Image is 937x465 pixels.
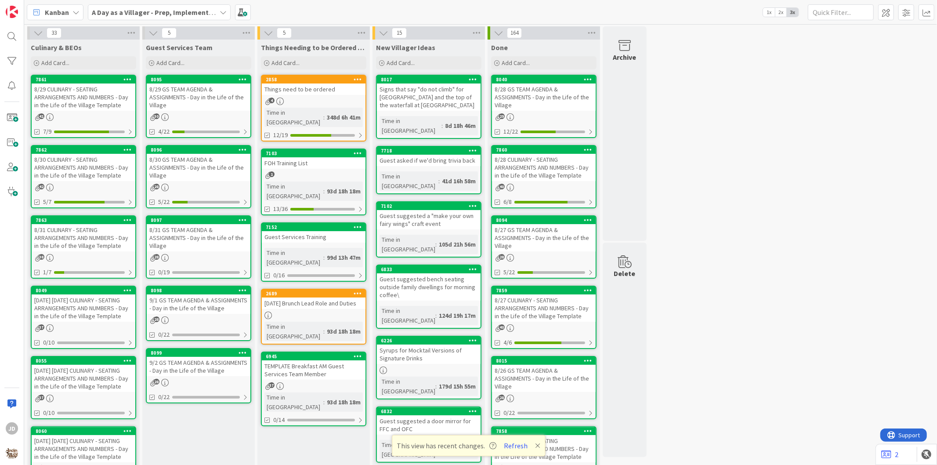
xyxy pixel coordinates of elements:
[492,294,596,322] div: 8/27 CULINARY - SEATING ARRANGEMENTS AND NUMBERS - Day in the Life of the Village Template
[262,298,365,309] div: [DATE] Brunch Lead Role and Duties
[499,184,505,189] span: 40
[43,268,51,277] span: 1/7
[32,76,135,84] div: 7861
[380,377,435,396] div: Time in [GEOGRAPHIC_DATA]
[151,76,250,83] div: 8095
[323,186,325,196] span: :
[146,286,251,341] a: 80989/1 GS TEAM AGENDA & ASSIGNMENTS - Day in the Life of the Village0/22
[154,379,159,385] span: 28
[271,59,300,67] span: Add Card...
[154,254,159,260] span: 28
[147,349,250,376] div: 80999/2 GS TEAM AGENDA & ASSIGNMENTS - Day in the Life of the Village
[492,224,596,251] div: 8/27 GS TEAM AGENDA & ASSIGNMENTS - Day in the Life of the Village
[147,216,250,224] div: 8097
[381,338,481,344] div: 6226
[503,268,515,277] span: 5/22
[154,113,159,119] span: 30
[262,223,365,231] div: 7152
[492,146,596,181] div: 78608/28 CULINARY - SEATING ARRANGEMENTS AND NUMBERS - Day in the Life of the Village Template
[151,217,250,223] div: 8097
[787,8,799,17] span: 3x
[6,447,18,459] img: avatar
[376,75,481,139] a: 8017Signs that say "do not climb" for [GEOGRAPHIC_DATA] and the top of the waterfall at [GEOGRAPH...
[492,76,596,111] div: 80408/28 GS TEAM AGENDA & ASSIGNMENTS - Day in the Life of the Village
[325,397,363,407] div: 93d 18h 18m
[154,184,159,189] span: 28
[32,224,135,251] div: 8/31 CULINARY - SEATING ARRANGEMENTS AND NUMBERS - Day in the Life of the Village Template
[147,146,250,181] div: 80968/30 GS TEAM AGENDA & ASSIGNMENTS - Day in the Life of the Village
[496,76,596,83] div: 8040
[437,381,478,391] div: 179d 15h 55m
[32,146,135,154] div: 7862
[43,338,54,347] span: 0/10
[32,287,135,294] div: 8049
[262,84,365,95] div: Things need to be ordered
[492,287,596,322] div: 78598/27 CULINARY - SEATING ARRANGEMENTS AND NUMBERS - Day in the Life of the Village Template
[39,254,44,260] span: 38
[36,287,135,294] div: 8049
[31,215,136,279] a: 78638/31 CULINARY - SEATING ARRANGEMENTS AND NUMBERS - Day in the Life of the Village Template1/7
[266,291,365,297] div: 2689
[377,84,481,111] div: Signs that say "do not climb" for [GEOGRAPHIC_DATA] and the top of the waterfall at [GEOGRAPHIC_D...
[269,171,275,177] span: 1
[380,440,435,459] div: Time in [GEOGRAPHIC_DATA]
[377,147,481,166] div: 7718Guest asked if we'd bring trivia back
[266,76,365,83] div: 2858
[32,216,135,251] div: 78638/31 CULINARY - SEATING ARRANGEMENTS AND NUMBERS - Day in the Life of the Village Template
[381,148,481,154] div: 7718
[32,84,135,111] div: 8/29 CULINARY - SEATING ARRANGEMENTS AND NUMBERS - Day in the Life of the Village Template
[262,149,365,157] div: 7103
[147,287,250,314] div: 80989/1 GS TEAM AGENDA & ASSIGNMENTS - Day in the Life of the Village
[264,392,323,412] div: Time in [GEOGRAPHIC_DATA]
[377,337,481,345] div: 6226
[39,184,44,189] span: 42
[496,287,596,294] div: 7859
[147,154,250,181] div: 8/30 GS TEAM AGENDA & ASSIGNMENTS - Day in the Life of the Village
[147,84,250,111] div: 8/29 GS TEAM AGENDA & ASSIGNMENTS - Day in the Life of the Village
[39,395,44,400] span: 37
[147,287,250,294] div: 8098
[503,338,512,347] span: 4/6
[435,240,437,249] span: :
[325,327,363,336] div: 93d 18h 18m
[273,204,288,214] span: 13/36
[262,76,365,84] div: 2858
[323,327,325,336] span: :
[377,210,481,229] div: Guest suggested a "make your own fairy wings" craft event
[441,121,443,131] span: :
[491,286,597,349] a: 78598/27 CULINARY - SEATING ARRANGEMENTS AND NUMBERS - Day in the Life of the Village Template4/6
[261,222,366,282] a: 7152Guest Services TrainingTime in [GEOGRAPHIC_DATA]:99d 13h 47m0/16
[41,59,69,67] span: Add Card...
[376,265,481,329] a: 6833Guest suggested bench seating outside family dwellings for morning coffee\Time in [GEOGRAPHIC...
[491,215,597,279] a: 80948/27 GS TEAM AGENDA & ASSIGNMENTS - Day in the Life of the Village5/22
[501,440,531,451] button: Refresh
[381,203,481,209] div: 7102
[273,131,288,140] span: 12/19
[158,392,170,402] span: 0/22
[491,43,508,52] span: Done
[146,348,251,403] a: 80999/2 GS TEAM AGENDA & ASSIGNMENTS - Day in the Life of the Village0/22
[31,145,136,208] a: 78628/30 CULINARY - SEATING ARRANGEMENTS AND NUMBERS - Day in the Life of the Village Template5/7
[377,202,481,229] div: 7102Guest suggested a "make your own fairy wings" craft event
[147,357,250,376] div: 9/2 GS TEAM AGENDA & ASSIGNMENTS - Day in the Life of the Village
[31,286,136,349] a: 8049[DATE] [DATE] CULINARY - SEATING ARRANGEMENTS AND NUMBERS - Day in the Life of the Village Te...
[18,1,40,12] span: Support
[376,336,481,400] a: 6226Syrups for Mocktail Versions of Signature DrinksTime in [GEOGRAPHIC_DATA]:179d 15h 55m
[32,435,135,462] div: [DATE] [DATE] CULINARY - SEATING ARRANGEMENTS AND NUMBERS - Day in the Life of the Village Template
[32,357,135,365] div: 8055
[323,113,325,122] span: :
[45,7,69,18] span: Kanban
[325,186,363,196] div: 93d 18h 18m
[146,215,251,279] a: 80978/31 GS TEAM AGENDA & ASSIGNMENTS - Day in the Life of the Village0/19
[499,324,505,330] span: 40
[881,449,898,460] a: 2
[492,427,596,435] div: 7858
[380,306,435,325] div: Time in [GEOGRAPHIC_DATA]
[32,294,135,322] div: [DATE] [DATE] CULINARY - SEATING ARRANGEMENTS AND NUMBERS - Day in the Life of the Village Template
[273,271,285,280] span: 0/16
[381,408,481,414] div: 6832
[264,182,323,201] div: Time in [GEOGRAPHIC_DATA]
[43,408,54,418] span: 0/10
[262,360,365,380] div: TEMPLATE Breakfast AM Guest Services Team Member
[261,289,366,345] a: 2689[DATE] Brunch Lead Role and DutiesTime in [GEOGRAPHIC_DATA]:93d 18h 18m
